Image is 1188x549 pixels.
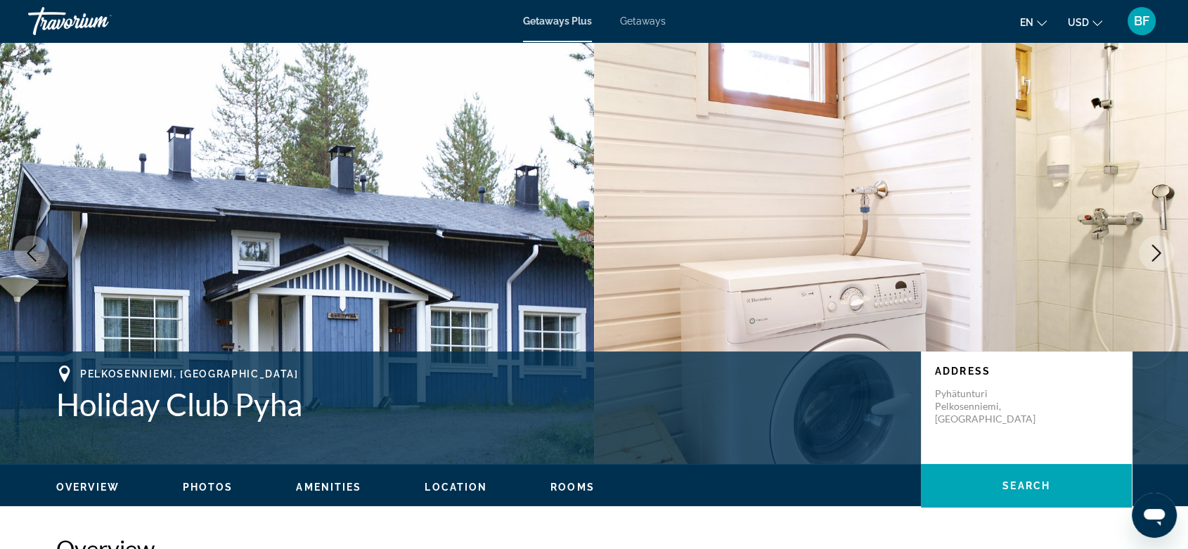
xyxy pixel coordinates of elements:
p: Address [935,366,1118,377]
span: USD [1068,17,1089,28]
button: Overview [56,481,120,493]
iframe: Button to launch messaging window [1132,493,1177,538]
button: Location [425,481,487,493]
a: Getaways [620,15,666,27]
span: Pelkosenniemi, [GEOGRAPHIC_DATA] [80,368,299,380]
button: Rooms [550,481,595,493]
button: Change currency [1068,12,1102,32]
h1: Holiday Club Pyha [56,386,907,422]
span: en [1020,17,1033,28]
button: User Menu [1123,6,1160,36]
button: Previous image [14,235,49,271]
button: Photos [183,481,233,493]
button: Search [921,464,1132,508]
p: Pyhätunturi Pelkosenniemi, [GEOGRAPHIC_DATA] [935,387,1047,425]
a: Getaways Plus [523,15,592,27]
span: BF [1134,14,1149,28]
button: Next image [1139,235,1174,271]
span: Search [1002,480,1050,491]
a: Travorium [28,3,169,39]
button: Change language [1020,12,1047,32]
button: Amenities [296,481,361,493]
